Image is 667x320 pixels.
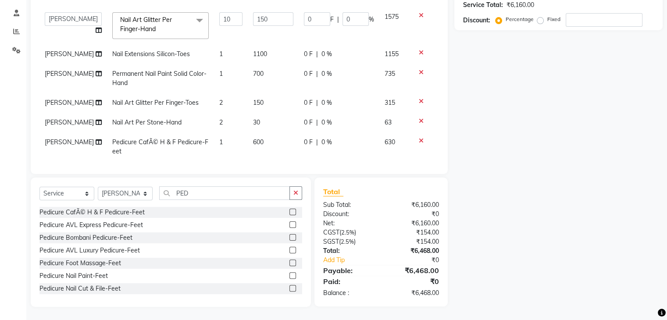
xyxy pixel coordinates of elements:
span: [PERSON_NAME] [45,118,94,126]
span: 0 % [321,50,332,59]
div: ₹0 [392,256,445,265]
span: 1 [219,70,223,78]
div: Pedicure Foot Massage-Feet [39,259,121,268]
span: | [316,138,318,147]
span: 1100 [253,50,267,58]
span: 0 % [321,98,332,107]
span: 0 % [321,69,332,78]
span: | [337,15,339,24]
span: 0 F [304,138,313,147]
span: 630 [385,138,395,146]
span: 150 [253,99,264,107]
span: 63 [385,118,392,126]
div: ₹154.00 [381,237,446,246]
div: ₹154.00 [381,228,446,237]
span: 0 F [304,69,313,78]
label: Fixed [547,15,560,23]
span: 0 % [321,118,332,127]
span: 1155 [385,50,399,58]
span: | [316,118,318,127]
div: Discount: [317,210,381,219]
div: Payable: [317,265,381,276]
div: Service Total: [463,0,503,10]
div: ₹0 [381,276,446,287]
div: ₹6,160.00 [381,200,446,210]
div: Total: [317,246,381,256]
div: Pedicure AVL Luxury Pedicure-Feet [39,246,140,255]
div: Sub Total: [317,200,381,210]
span: 0 F [304,98,313,107]
span: 30 [253,118,260,126]
div: Pedicure AVL Express Pedicure-Feet [39,220,143,230]
span: Nail Art Glitter Per Finger-Hand [120,16,172,33]
span: 700 [253,70,264,78]
div: ₹6,160.00 [506,0,534,10]
span: CGST [323,228,339,236]
span: [PERSON_NAME] [45,50,94,58]
div: Pedicure CafÃ© H & F Pedicure-Feet [39,208,145,217]
span: Nail Art Per Stone-Hand [112,118,182,126]
span: 0 F [304,50,313,59]
div: ₹6,468.00 [381,288,446,298]
div: Pedicure Bombani Pedicure-Feet [39,233,132,242]
label: Percentage [506,15,534,23]
a: Add Tip [317,256,392,265]
div: ₹6,160.00 [381,219,446,228]
span: [PERSON_NAME] [45,70,94,78]
span: 315 [385,99,395,107]
div: Pedicure Nail Cut & File-Feet [39,284,121,293]
span: SGST [323,238,339,245]
div: ₹0 [381,210,446,219]
span: 1575 [385,13,399,21]
span: % [369,15,374,24]
div: ( ) [317,228,381,237]
span: 2 [219,99,223,107]
span: | [316,98,318,107]
span: F [330,15,334,24]
span: | [316,69,318,78]
span: [PERSON_NAME] [45,99,94,107]
span: 735 [385,70,395,78]
a: x [156,25,160,33]
div: ₹6,468.00 [381,265,446,276]
span: [PERSON_NAME] [45,138,94,146]
div: ₹6,468.00 [381,246,446,256]
input: Search or Scan [159,186,290,200]
div: Paid: [317,276,381,287]
span: | [316,50,318,59]
span: Pedicure CafÃ© H & F Pedicure-Feet [112,138,208,155]
span: 1 [219,138,223,146]
div: ( ) [317,237,381,246]
div: Pedicure Nail Paint-Feet [39,271,108,281]
div: Discount: [463,16,490,25]
span: Nail Extensions Silicon-Toes [112,50,190,58]
div: Balance : [317,288,381,298]
span: 0 F [304,118,313,127]
div: Net: [317,219,381,228]
span: 1 [219,50,223,58]
span: Total [323,187,343,196]
span: 2.5% [341,229,354,236]
span: Nail Art Glitter Per Finger-Toes [112,99,199,107]
span: 2.5% [341,238,354,245]
span: 0 % [321,138,332,147]
span: 2 [219,118,223,126]
span: Permanent Nail Paint Solid Color-Hand [112,70,207,87]
span: 600 [253,138,264,146]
